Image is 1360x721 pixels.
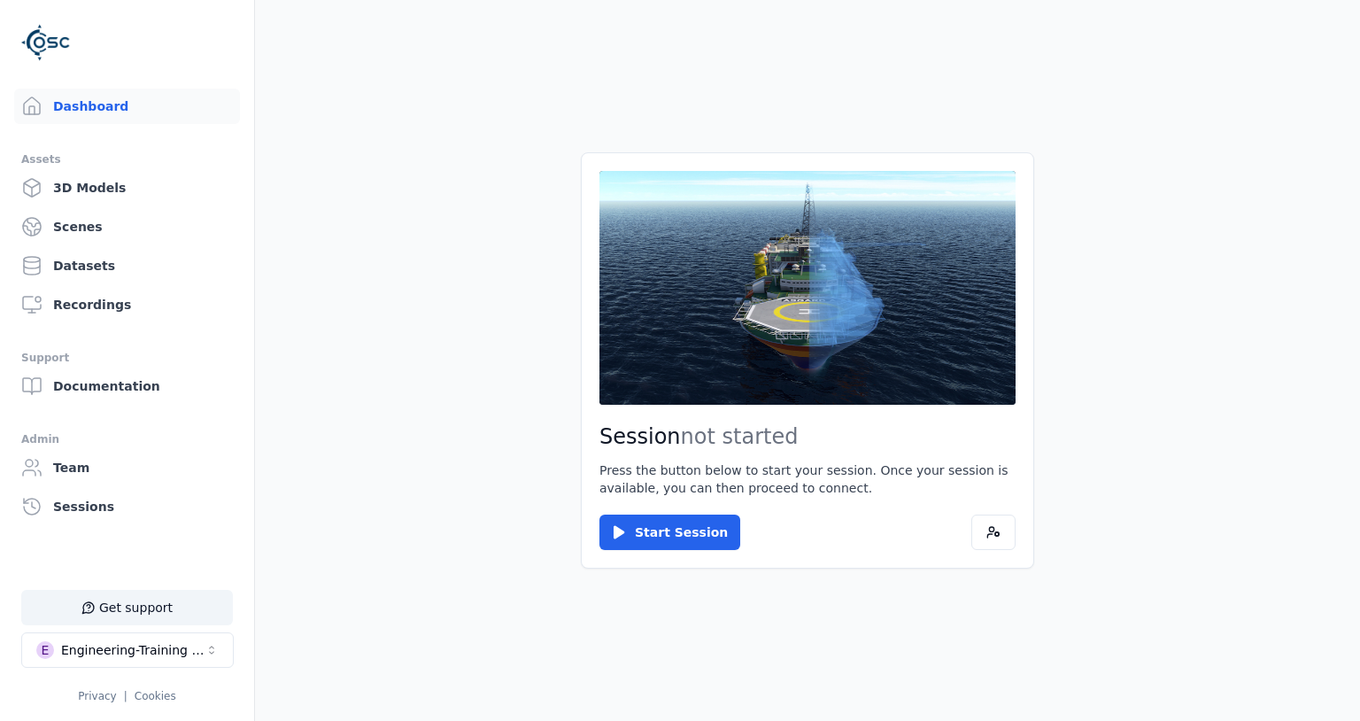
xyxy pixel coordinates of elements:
a: Documentation [14,368,240,404]
a: Recordings [14,287,240,322]
button: Get support [21,590,233,625]
div: Assets [21,149,233,170]
a: Privacy [78,690,116,702]
a: Sessions [14,489,240,524]
a: Datasets [14,248,240,283]
div: Support [21,347,233,368]
p: Press the button below to start your session. Once your session is available, you can then procee... [599,461,1016,497]
span: | [124,690,127,702]
a: 3D Models [14,170,240,205]
a: Cookies [135,690,176,702]
div: E [36,641,54,659]
div: Admin [21,429,233,450]
h2: Session [599,423,1016,451]
a: Scenes [14,209,240,244]
button: Select a workspace [21,632,234,668]
button: Start Session [599,515,740,550]
a: Dashboard [14,89,240,124]
div: Engineering-Training (SSO Staging) [61,641,205,659]
span: not started [681,424,799,449]
a: Team [14,450,240,485]
img: Logo [21,18,71,67]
